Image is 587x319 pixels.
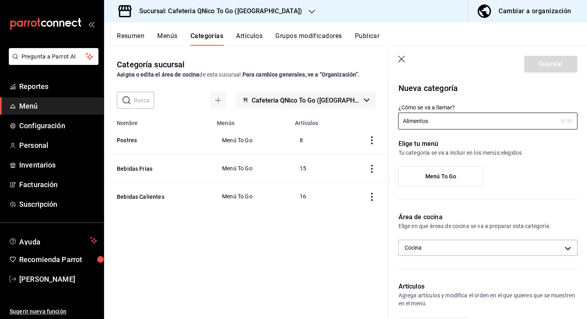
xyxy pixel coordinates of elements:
div: 9 /30 [560,117,573,125]
span: Pregunta a Parrot AI [22,52,86,61]
strong: Para cambios generales, ve a “Organización”. [242,71,359,78]
span: Menú To Go [222,166,280,171]
p: Tu categoría se va a incluir en los menús elegidos [398,149,577,157]
span: Recomienda Parrot [19,254,97,265]
a: Pregunta a Parrot AI [6,58,98,67]
span: Menú To Go [425,173,456,180]
div: Categoría sucursal [117,59,184,71]
button: Cafeteria QNico To Go ([GEOGRAPHIC_DATA]) [236,92,376,109]
span: Cafeteria QNico To Go ([GEOGRAPHIC_DATA]) [252,97,361,104]
label: ¿Cómo se va a llamar? [398,105,577,110]
button: Artículos [236,32,262,46]
div: de esta sucursal. [117,71,376,79]
button: Resumen [117,32,144,46]
p: Elige en que áreas de cocina se va a preparar esta categoría [398,222,577,230]
td: 16 [290,182,341,210]
input: Buscar categoría [134,92,154,108]
button: Menús [157,32,177,46]
strong: Asigna o edita el área de cocina [117,71,199,78]
span: Inventarios [19,159,97,170]
div: Cambiar a organización [499,6,571,17]
p: Elige tu menú [398,139,577,149]
th: Menús [212,115,290,126]
span: Menú To Go [222,137,280,143]
button: actions [368,193,376,201]
span: Sugerir nueva función [10,307,97,316]
h3: Sucursal: Cafeteria QNico To Go ([GEOGRAPHIC_DATA]) [133,6,302,16]
button: Postres [117,136,197,144]
span: Ayuda [19,236,87,245]
span: Personal [19,140,97,151]
span: Suscripción [19,199,97,210]
p: Artículos [398,282,577,291]
p: Nueva categoría [398,82,577,94]
button: Publicar [355,32,379,46]
p: Área de cocina [398,212,577,222]
div: Cocina [398,240,577,256]
td: 8 [290,126,341,154]
div: navigation tabs [117,32,587,46]
th: Nombre [104,115,212,126]
span: Facturación [19,179,97,190]
button: actions [368,136,376,144]
button: Categorías [190,32,224,46]
button: Bebidas Frias [117,165,197,173]
span: [PERSON_NAME] [19,274,97,285]
button: open_drawer_menu [88,21,94,27]
span: Menú To Go [222,194,280,199]
span: Configuración [19,120,97,131]
button: actions [368,165,376,173]
table: categoriesTable [104,115,389,210]
td: 15 [290,154,341,182]
span: Reportes [19,81,97,92]
button: Bebidas Calientes [117,193,197,201]
th: Artículos [290,115,341,126]
button: Pregunta a Parrot AI [9,48,98,65]
p: Agrega artículos y modifica el orden en el que quieres que se muestren en el menú. [398,291,577,307]
span: Menú [19,101,97,111]
button: Grupos modificadores [275,32,342,46]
